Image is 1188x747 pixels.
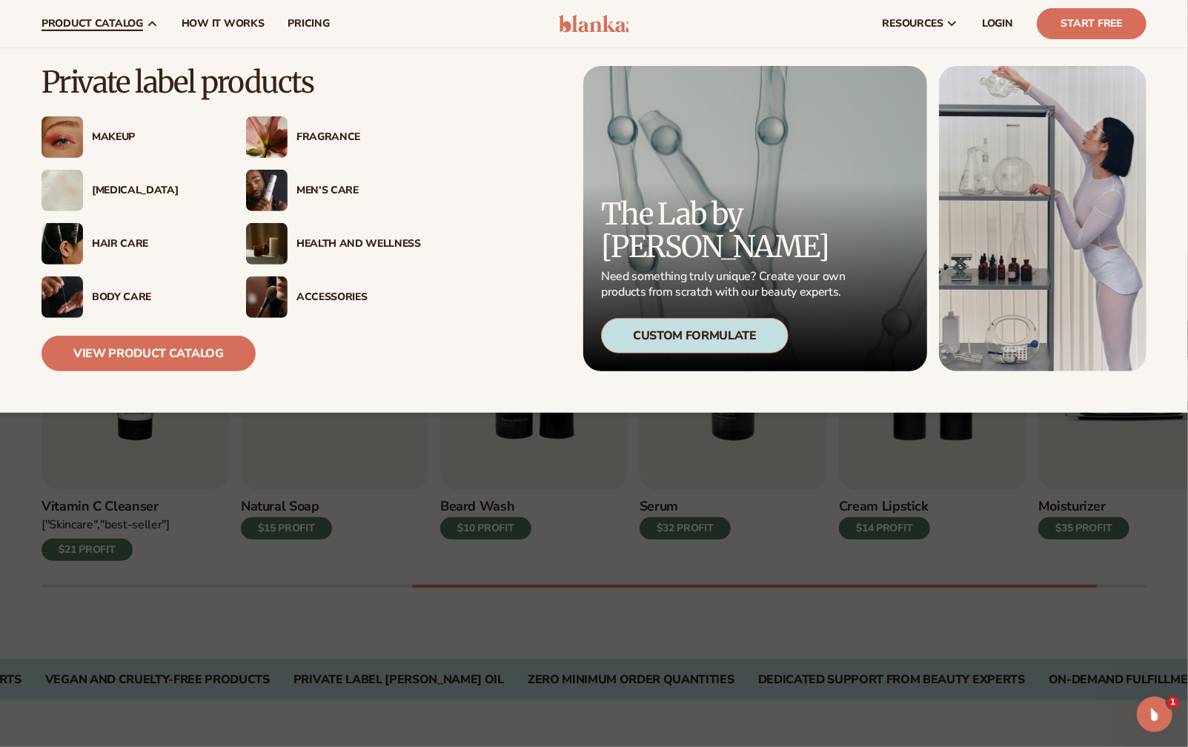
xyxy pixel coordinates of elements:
span: How It Works [182,18,265,30]
p: The Lab by [PERSON_NAME] [601,198,850,263]
div: Makeup [92,131,216,144]
span: resources [883,18,943,30]
div: Health And Wellness [296,238,421,250]
img: Female with glitter eye makeup. [42,116,83,158]
span: LOGIN [982,18,1013,30]
a: Male hand applying moisturizer. Body Care [42,276,216,318]
img: Female with makeup brush. [246,276,288,318]
a: Candles and incense on table. Health And Wellness [246,223,421,265]
a: Female with makeup brush. Accessories [246,276,421,318]
img: Candles and incense on table. [246,223,288,265]
img: logo [559,15,629,33]
a: Pink blooming flower. Fragrance [246,116,421,158]
div: Men’s Care [296,185,421,197]
img: Cream moisturizer swatch. [42,170,83,211]
a: Start Free [1037,8,1146,39]
a: Female hair pulled back with clips. Hair Care [42,223,216,265]
span: pricing [288,18,329,30]
div: Accessories [296,291,421,304]
div: Custom Formulate [601,318,789,353]
img: Female hair pulled back with clips. [42,223,83,265]
div: Body Care [92,291,216,304]
a: Male holding moisturizer bottle. Men’s Care [246,170,421,211]
img: Male holding moisturizer bottle. [246,170,288,211]
img: Pink blooming flower. [246,116,288,158]
img: Male hand applying moisturizer. [42,276,83,318]
span: product catalog [42,18,143,30]
p: Need something truly unique? Create your own products from scratch with our beauty experts. [601,269,850,300]
img: Female in lab with equipment. [939,66,1146,371]
div: Fragrance [296,131,421,144]
iframe: Intercom live chat [1137,697,1172,732]
a: Microscopic product formula. The Lab by [PERSON_NAME] Need something truly unique? Create your ow... [583,66,927,371]
a: Cream moisturizer swatch. [MEDICAL_DATA] [42,170,216,211]
div: [MEDICAL_DATA] [92,185,216,197]
p: Private label products [42,66,421,99]
a: Female with glitter eye makeup. Makeup [42,116,216,158]
a: View Product Catalog [42,336,256,371]
span: 1 [1167,697,1179,708]
div: Hair Care [92,238,216,250]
